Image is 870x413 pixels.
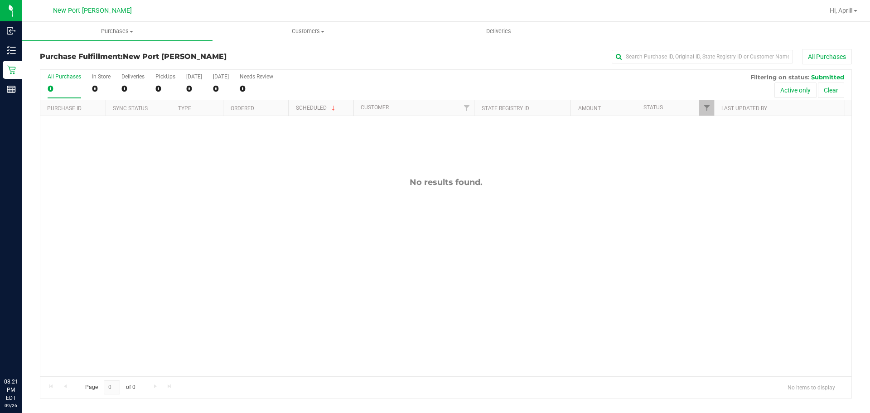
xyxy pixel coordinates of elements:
[780,380,842,394] span: No items to display
[240,73,273,80] div: Needs Review
[40,177,851,187] div: No results found.
[92,73,111,80] div: In Store
[213,73,229,80] div: [DATE]
[92,83,111,94] div: 0
[40,53,310,61] h3: Purchase Fulfillment:
[9,340,36,368] iframe: Resource center
[643,104,663,111] a: Status
[721,105,767,112] a: Last Updated By
[818,83,844,98] button: Clear
[231,105,254,112] a: Ordered
[123,52,227,61] span: New Port [PERSON_NAME]
[121,83,145,94] div: 0
[240,83,273,94] div: 0
[699,100,714,116] a: Filter
[612,50,793,63] input: Search Purchase ID, Original ID, State Registry ID or Customer Name...
[213,27,403,35] span: Customers
[178,105,191,112] a: Type
[22,27,213,35] span: Purchases
[47,105,82,112] a: Purchase ID
[802,49,852,64] button: All Purchases
[4,402,18,409] p: 09/26
[7,85,16,94] inline-svg: Reports
[830,7,853,14] span: Hi, April!
[482,105,529,112] a: State Registry ID
[53,7,132,15] span: New Port [PERSON_NAME]
[811,73,844,81] span: Submitted
[296,105,337,111] a: Scheduled
[459,100,474,116] a: Filter
[361,104,389,111] a: Customer
[213,22,403,41] a: Customers
[7,65,16,74] inline-svg: Retail
[403,22,594,41] a: Deliveries
[750,73,809,81] span: Filtering on status:
[22,22,213,41] a: Purchases
[155,73,175,80] div: PickUps
[578,105,601,112] a: Amount
[186,73,202,80] div: [DATE]
[48,83,81,94] div: 0
[7,46,16,55] inline-svg: Inventory
[213,83,229,94] div: 0
[155,83,175,94] div: 0
[186,83,202,94] div: 0
[77,380,143,394] span: Page of 0
[4,378,18,402] p: 08:21 PM EDT
[48,73,81,80] div: All Purchases
[113,105,148,112] a: Sync Status
[7,26,16,35] inline-svg: Inbound
[474,27,523,35] span: Deliveries
[121,73,145,80] div: Deliveries
[774,83,817,98] button: Active only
